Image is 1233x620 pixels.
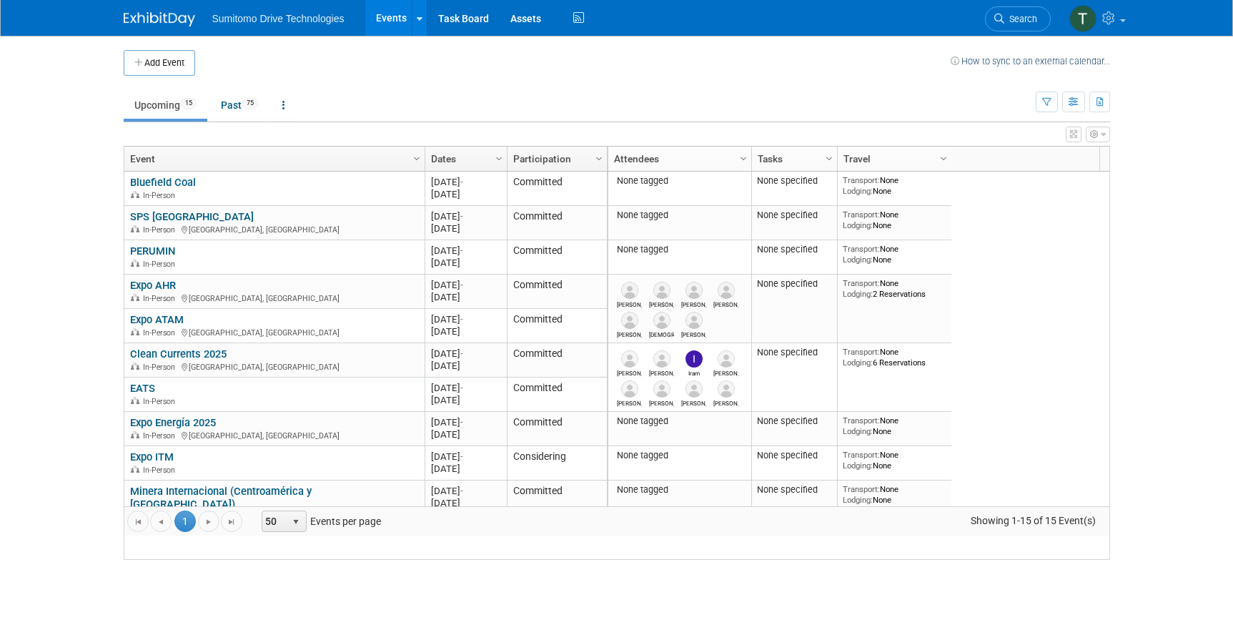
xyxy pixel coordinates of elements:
[507,309,607,343] td: Committed
[130,245,175,257] a: PERUMIN
[843,484,946,505] div: None None
[843,484,880,494] span: Transport:
[155,516,167,528] span: Go to the previous page
[843,347,946,368] div: None 6 Reservations
[507,378,607,412] td: Committed
[843,415,946,436] div: None None
[130,382,155,395] a: EATS
[431,428,500,441] div: [DATE]
[431,291,500,303] div: [DATE]
[951,56,1110,67] a: How to sync to an external calendar...
[593,153,605,164] span: Column Settings
[718,380,735,398] img: Daniel Díaz Miron
[130,416,216,429] a: Expo Energía 2025
[203,516,214,528] span: Go to the next page
[653,312,670,329] img: Jesus Rivera
[460,348,463,359] span: -
[460,314,463,325] span: -
[843,220,873,230] span: Lodging:
[143,466,179,475] span: In-Person
[718,350,735,368] img: Luis Elizondo
[649,398,674,407] div: Ricardo Trucios
[649,299,674,308] div: Santiago Barajas
[460,280,463,290] span: -
[130,360,418,373] div: [GEOGRAPHIC_DATA], [GEOGRAPHIC_DATA]
[431,176,500,188] div: [DATE]
[843,210,946,230] div: None None
[130,429,418,441] div: [GEOGRAPHIC_DATA], [GEOGRAPHIC_DATA]
[843,175,880,185] span: Transport:
[431,325,500,338] div: [DATE]
[507,446,607,481] td: Considering
[460,451,463,462] span: -
[757,484,831,496] div: None specified
[460,177,463,187] span: -
[431,222,500,235] div: [DATE]
[493,153,505,164] span: Column Settings
[936,147,951,168] a: Column Settings
[460,211,463,222] span: -
[757,278,831,290] div: None specified
[617,299,642,308] div: Santiago Damian
[431,313,500,325] div: [DATE]
[411,153,422,164] span: Column Settings
[460,245,463,256] span: -
[843,244,880,254] span: Transport:
[613,415,746,427] div: None tagged
[649,329,674,338] div: Jesus Rivera
[843,210,880,220] span: Transport:
[131,225,139,232] img: In-Person Event
[143,294,179,303] span: In-Person
[143,191,179,200] span: In-Person
[738,153,749,164] span: Column Settings
[757,210,831,221] div: None specified
[713,299,738,308] div: Raúl Martínez
[130,210,254,223] a: SPS [GEOGRAPHIC_DATA]
[130,348,227,360] a: Clean Currents 2025
[617,329,642,338] div: Fernando Vázquez
[685,282,703,299] img: Francisco López
[130,313,184,326] a: Expo ATAM
[653,282,670,299] img: Santiago Barajas
[758,147,828,171] a: Tasks
[621,380,638,398] img: Guillermo Uvence
[843,450,880,460] span: Transport:
[131,294,139,301] img: In-Person Event
[757,415,831,427] div: None specified
[431,360,500,372] div: [DATE]
[843,358,873,368] span: Lodging:
[130,485,312,511] a: Minera Internacional (Centroamérica y [GEOGRAPHIC_DATA])
[843,450,946,471] div: None None
[843,255,873,265] span: Lodging:
[131,363,139,370] img: In-Person Event
[143,397,179,406] span: In-Person
[460,486,463,496] span: -
[431,451,500,463] div: [DATE]
[613,484,746,496] div: None tagged
[1004,14,1037,24] span: Search
[617,398,642,407] div: Guillermo Uvence
[938,153,949,164] span: Column Settings
[290,516,302,528] span: select
[843,278,946,299] div: None 2 Reservations
[431,348,500,360] div: [DATE]
[757,175,831,187] div: None specified
[653,350,670,368] img: Santiago Barajas
[757,244,831,255] div: None specified
[431,210,500,222] div: [DATE]
[143,260,179,269] span: In-Person
[957,511,1109,531] span: Showing 1-15 of 15 Event(s)
[130,223,418,235] div: [GEOGRAPHIC_DATA], [GEOGRAPHIC_DATA]
[409,147,425,168] a: Column Settings
[507,481,607,528] td: Committed
[262,511,287,531] span: 50
[131,466,139,473] img: In-Person Event
[591,147,607,168] a: Column Settings
[130,176,196,189] a: Bluefield Coal
[681,299,706,308] div: Francisco López
[460,383,463,393] span: -
[736,147,751,168] a: Column Settings
[431,485,500,497] div: [DATE]
[513,147,598,171] a: Participation
[843,347,880,357] span: Transport:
